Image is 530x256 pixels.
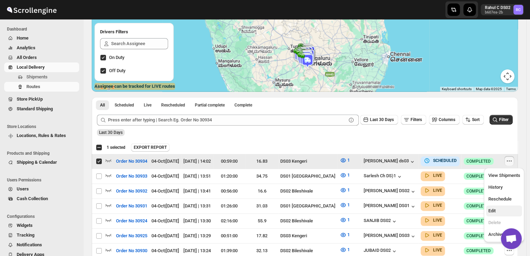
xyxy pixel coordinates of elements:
span: 04-Oct | [DATE] [151,248,179,253]
div: [PERSON_NAME] DS01 [364,203,416,210]
span: EXPORT REPORT [134,145,167,150]
span: Shipments [26,74,48,79]
span: 04-Oct | [DATE] [151,218,179,223]
img: Google [93,83,116,92]
div: [PERSON_NAME] ds03 [364,158,416,165]
button: LIVE [423,172,442,179]
div: 55.9 [248,217,276,224]
span: Users [17,186,29,191]
span: 1 [347,217,350,222]
span: Map data ©2025 [476,87,502,91]
b: LIVE [433,248,442,253]
button: SCHEDULED [423,157,457,164]
span: Filters [411,117,422,122]
input: Search Assignee [111,38,168,49]
span: Order No 30932 [116,188,147,195]
button: Columns [429,115,459,125]
span: Users Permissions [7,177,80,183]
div: 31.03 [248,203,276,210]
div: 34.75 [248,173,276,180]
span: Locations, Rules & Rates [17,133,66,138]
span: Live [144,102,151,108]
div: DS02 Bileshivale [280,188,336,195]
span: Tracking [17,232,34,238]
span: Off Duty [109,68,125,73]
h2: Drivers Filters [100,28,168,35]
span: Widgets [17,223,33,228]
span: Complete [234,102,252,108]
b: LIVE [433,203,442,208]
div: 17.82 [248,232,276,239]
button: Locations, Rules & Rates [4,131,79,140]
b: SCHEDULED [433,158,457,163]
button: Order No 30924 [112,215,151,227]
span: Shipping & Calendar [17,160,57,165]
button: JUBAID DS02 [364,248,398,255]
span: Local Delivery [17,65,45,70]
span: Rahul C DS02 [513,5,523,15]
button: Order No 30932 [112,186,151,197]
div: DS02 Bileshivale [280,247,336,254]
div: 01:20:00 [215,173,243,180]
button: 1 [336,170,354,181]
div: [PERSON_NAME] DS02 [364,188,416,195]
span: COMPLETED [466,188,491,194]
button: Map camera controls [500,69,514,83]
button: Routes [4,82,79,92]
button: 1 [336,185,354,196]
button: LIVE [423,217,442,224]
button: Shipments [4,72,79,82]
div: DS03 Kengeri [280,232,336,239]
span: 1 [347,157,350,163]
span: 1 [347,247,350,252]
span: Scheduled [115,102,134,108]
span: Last 30 Days [99,130,123,135]
p: b607ea-2b [485,10,511,15]
button: Shipping & Calendar [4,157,79,167]
button: 1 [336,199,354,211]
span: Sort [472,117,480,122]
button: Last 30 Days [360,115,398,125]
label: Assignee can be tracked for LIVE routes [94,83,175,90]
div: 01:26:00 [215,203,243,210]
div: 16.83 [248,158,276,165]
span: COMPLETED [466,159,491,164]
text: RC [516,8,521,12]
button: Sarlesh Ch DS)1 [364,173,403,180]
span: Rescheduled [161,102,185,108]
button: Filter [489,115,513,125]
span: Store Locations [7,124,80,129]
p: Rahul C DS02 [485,5,511,10]
span: Delete [488,220,500,225]
input: Press enter after typing | Search Eg. Order No 30934 [108,114,346,126]
span: Notifications [17,242,42,247]
span: History [488,185,502,190]
span: Cash Collection [17,196,48,201]
div: 16.6 [248,188,276,195]
button: Home [4,33,79,43]
span: COMPLETED [466,173,491,179]
button: Users [4,184,79,194]
span: 04-Oct | [DATE] [151,203,179,208]
div: DS02 Bileshivale [280,217,336,224]
button: Sort [462,115,484,125]
span: Order No 30924 [116,217,147,224]
span: Store PickUp [17,96,43,102]
span: Order No 30930 [116,247,147,254]
div: 32.13 [248,247,276,254]
button: SANJIB DS02 [364,218,398,225]
div: Open chat [501,228,522,249]
span: COMPLETED [466,233,491,239]
span: Home [17,35,28,41]
button: Notifications [4,240,79,250]
span: Edit [488,208,495,213]
span: Partial complete [195,102,225,108]
span: Order No 30933 [116,173,147,180]
div: 00:51:00 [215,232,243,239]
span: 04-Oct | [DATE] [151,233,179,238]
button: Order No 30933 [112,171,151,182]
div: 01:39:00 [215,247,243,254]
span: 04-Oct | [DATE] [151,159,179,164]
